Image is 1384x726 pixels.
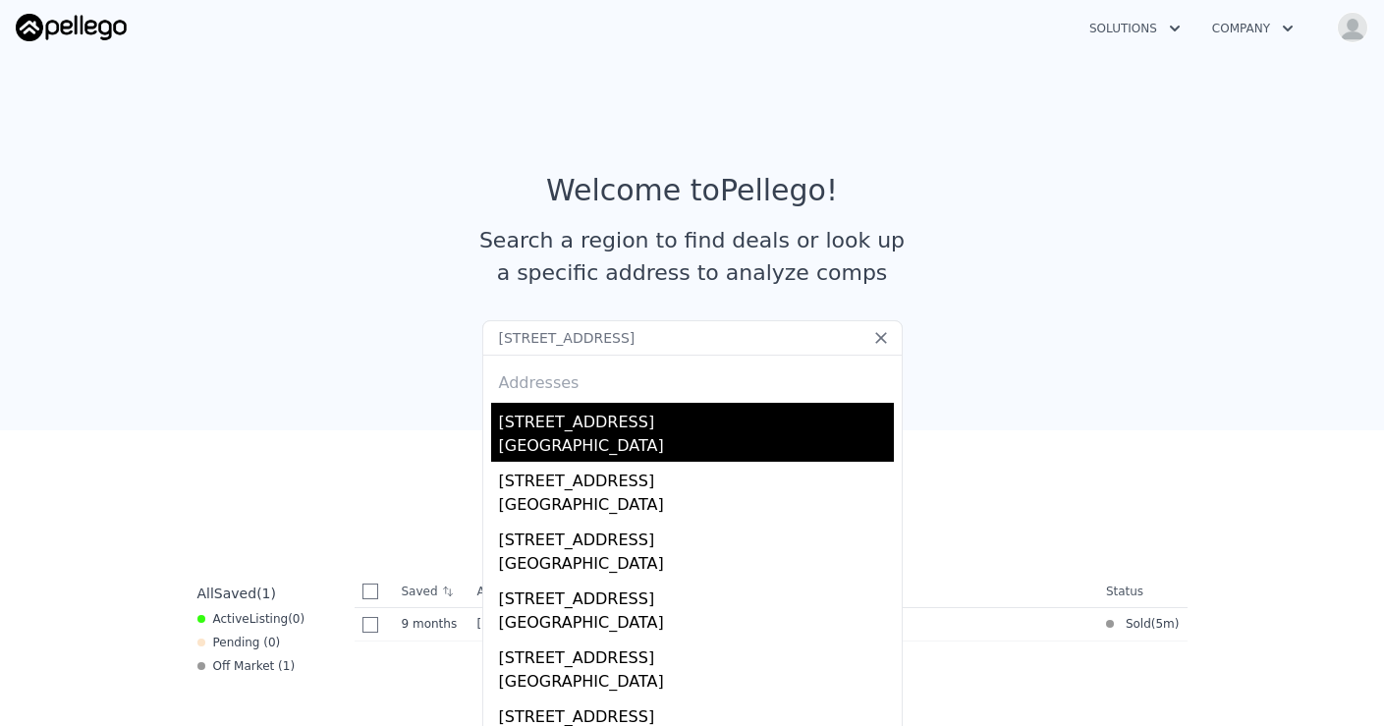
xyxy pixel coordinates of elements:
th: Address [470,576,1098,608]
button: Company [1196,11,1309,46]
span: [STREET_ADDRESS] [477,617,594,631]
input: Search an address or region... [482,320,903,356]
div: [STREET_ADDRESS] [499,403,894,434]
div: [STREET_ADDRESS] [499,521,894,552]
div: [STREET_ADDRESS] [499,462,894,493]
div: [GEOGRAPHIC_DATA] [499,670,894,698]
div: Addresses [491,356,894,403]
div: Welcome to Pellego ! [546,173,838,208]
div: Pending ( 0 ) [197,635,281,650]
img: avatar [1337,12,1368,43]
div: All ( 1 ) [197,584,276,603]
th: Status [1098,576,1188,608]
span: Saved [214,586,256,601]
div: Off Market ( 1 ) [197,658,296,674]
time: 2025-03-25 13:50 [1155,616,1174,632]
span: Sold ( [1114,616,1156,632]
img: Pellego [16,14,127,41]
div: [GEOGRAPHIC_DATA] [499,611,894,639]
div: [STREET_ADDRESS] [499,580,894,611]
th: Saved [394,576,470,607]
button: Solutions [1074,11,1196,46]
div: Saved Properties [190,493,1195,529]
span: Listing [249,612,289,626]
time: 2024-11-08 20:30 [402,616,462,632]
span: Active ( 0 ) [213,611,305,627]
div: [GEOGRAPHIC_DATA] [499,552,894,580]
div: [STREET_ADDRESS] [499,639,894,670]
span: ) [1175,616,1180,632]
div: [GEOGRAPHIC_DATA] [499,493,894,521]
div: Search a region to find deals or look up a specific address to analyze comps [472,224,913,289]
div: [GEOGRAPHIC_DATA] [499,434,894,462]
